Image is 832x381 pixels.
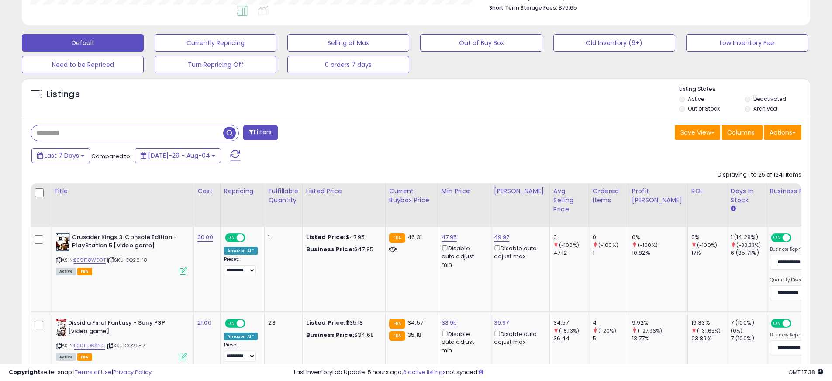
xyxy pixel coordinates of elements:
[731,205,736,213] small: Days In Stock.
[722,125,763,140] button: Columns
[790,320,804,327] span: OFF
[688,95,704,103] label: Active
[420,34,542,52] button: Out of Buy Box
[54,187,190,196] div: Title
[68,319,174,337] b: Dissidia Final Fantasy - Sony PSP [video game]
[593,335,628,343] div: 5
[697,327,721,334] small: (-31.65%)
[75,368,112,376] a: Terms of Use
[494,233,510,242] a: 49.97
[389,187,434,205] div: Current Buybox Price
[306,233,379,241] div: $47.95
[764,125,801,140] button: Actions
[632,319,687,327] div: 9.92%
[72,233,178,252] b: Crusader Kings 3: Console Edition - PlayStation 5 [video game]
[224,333,258,340] div: Amazon AI *
[268,319,295,327] div: 23
[389,233,405,243] small: FBA
[731,187,763,205] div: Days In Stock
[494,329,543,346] div: Disable auto adjust max
[731,319,766,327] div: 7 (100%)
[638,242,658,249] small: (-100%)
[306,245,354,253] b: Business Price:
[553,34,675,52] button: Old Inventory (6+)
[155,34,276,52] button: Currently Repricing
[244,234,258,242] span: OFF
[226,234,237,242] span: ON
[788,368,823,376] span: 2025-08-12 17:38 GMT
[56,233,187,274] div: ASIN:
[632,233,687,241] div: 0%
[224,247,258,255] div: Amazon AI *
[494,187,546,196] div: [PERSON_NAME]
[731,335,766,343] div: 7 (100%)
[74,256,106,264] a: B09F18WD9T
[306,331,379,339] div: $34.68
[753,95,786,103] label: Deactivated
[553,335,589,343] div: 36.44
[494,319,509,327] a: 39.97
[675,125,720,140] button: Save View
[389,319,405,329] small: FBA
[691,319,727,327] div: 16.33%
[287,34,409,52] button: Selling at Max
[106,342,145,349] span: | SKU: GQ29-17
[593,233,628,241] div: 0
[593,187,625,205] div: Ordered Items
[268,187,298,205] div: Fulfillable Quantity
[9,368,152,377] div: seller snap | |
[45,151,79,160] span: Last 7 Days
[790,234,804,242] span: OFF
[553,249,589,257] div: 47.12
[91,152,131,160] span: Compared to:
[22,34,144,52] button: Default
[442,319,457,327] a: 33.95
[407,319,423,327] span: 34.57
[306,319,346,327] b: Listed Price:
[559,242,579,249] small: (-100%)
[632,249,687,257] div: 10.82%
[442,233,457,242] a: 47.95
[113,368,152,376] a: Privacy Policy
[697,242,717,249] small: (-100%)
[553,187,585,214] div: Avg Selling Price
[389,331,405,341] small: FBA
[77,268,92,275] span: FBA
[686,34,808,52] button: Low Inventory Fee
[407,233,422,241] span: 46.31
[148,151,210,160] span: [DATE]-29 - Aug-04
[593,319,628,327] div: 4
[753,105,777,112] label: Archived
[559,3,577,12] span: $76.65
[442,187,487,196] div: Min Price
[56,319,66,336] img: 51iHlzgJ-vL._SL40_.jpg
[736,242,761,249] small: (-83.33%)
[731,327,743,334] small: (0%)
[77,353,92,361] span: FBA
[638,327,662,334] small: (-27.96%)
[727,128,755,137] span: Columns
[306,233,346,241] b: Listed Price:
[442,329,483,354] div: Disable auto adjust min
[691,249,727,257] div: 17%
[306,246,379,253] div: $47.95
[287,56,409,73] button: 0 orders 7 days
[632,335,687,343] div: 13.77%
[135,148,221,163] button: [DATE]-29 - Aug-04
[224,187,261,196] div: Repricing
[598,242,618,249] small: (-100%)
[197,319,211,327] a: 21.00
[224,256,258,276] div: Preset:
[226,320,237,327] span: ON
[772,234,783,242] span: ON
[155,56,276,73] button: Turn Repricing Off
[294,368,823,377] div: Last InventoryLab Update: 5 hours ago, not synced.
[107,256,147,263] span: | SKU: GQ28-18
[688,105,720,112] label: Out of Stock
[56,268,76,275] span: All listings currently available for purchase on Amazon
[9,368,41,376] strong: Copyright
[56,319,187,360] div: ASIN:
[772,320,783,327] span: ON
[553,319,589,327] div: 34.57
[56,233,70,251] img: 51FTLo7VDyL._SL40_.jpg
